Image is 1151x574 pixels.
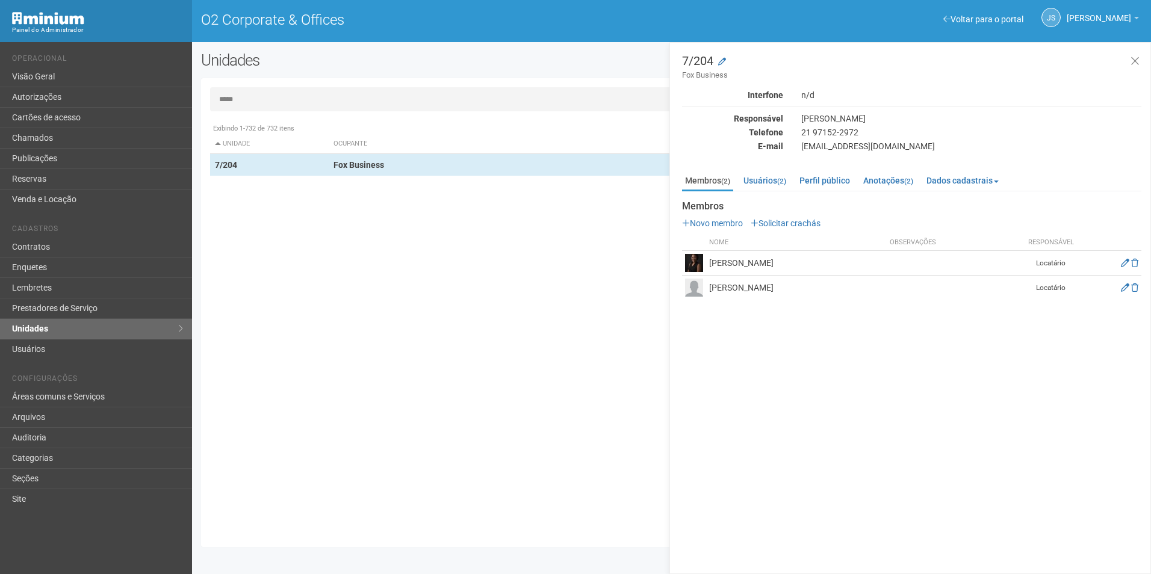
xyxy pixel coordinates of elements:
li: Configurações [12,374,183,387]
td: [PERSON_NAME] [706,251,887,276]
small: (2) [777,177,786,185]
a: Excluir membro [1131,283,1138,292]
div: [PERSON_NAME] [792,113,1150,124]
a: Dados cadastrais [923,171,1002,190]
a: Novo membro [682,218,743,228]
a: Anotações(2) [860,171,916,190]
div: Exibindo 1-732 de 732 itens [210,123,1133,134]
strong: Fox Business [334,160,384,170]
th: Responsável [1021,235,1081,251]
div: Painel do Administrador [12,25,183,35]
td: Locatário [1021,276,1081,300]
a: JS [1041,8,1061,27]
div: Interfone [673,90,792,100]
th: Ocupante: activate to sort column ascending [329,134,736,154]
div: Responsável [673,113,792,124]
td: Locatário [1021,251,1081,276]
div: Telefone [673,127,792,138]
a: Modificar a unidade [718,56,726,68]
a: [PERSON_NAME] [1067,15,1139,25]
img: user.png [685,279,703,297]
strong: 7/204 [215,160,237,170]
img: user.png [685,254,703,272]
th: Observações [887,235,1021,251]
small: (2) [721,177,730,185]
h3: 7/204 [682,55,1141,81]
th: Unidade: activate to sort column descending [210,134,329,154]
a: Membros(2) [682,171,733,191]
h1: O2 Corporate & Offices [201,12,663,28]
small: (2) [904,177,913,185]
a: Perfil público [796,171,853,190]
th: Nome [706,235,887,251]
small: Fox Business [682,70,1141,81]
td: [PERSON_NAME] [706,276,887,300]
div: E-mail [673,141,792,152]
li: Cadastros [12,224,183,237]
span: Jeferson Souza [1067,2,1131,23]
div: 21 97152-2972 [792,127,1150,138]
a: Editar membro [1121,258,1129,268]
div: [EMAIL_ADDRESS][DOMAIN_NAME] [792,141,1150,152]
h2: Unidades [201,51,583,69]
img: Minium [12,12,84,25]
li: Operacional [12,54,183,67]
div: n/d [792,90,1150,100]
a: Solicitar crachás [751,218,821,228]
a: Excluir membro [1131,258,1138,268]
strong: Membros [682,201,1141,212]
a: Voltar para o portal [943,14,1023,24]
a: Usuários(2) [740,171,789,190]
a: Editar membro [1121,283,1129,292]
